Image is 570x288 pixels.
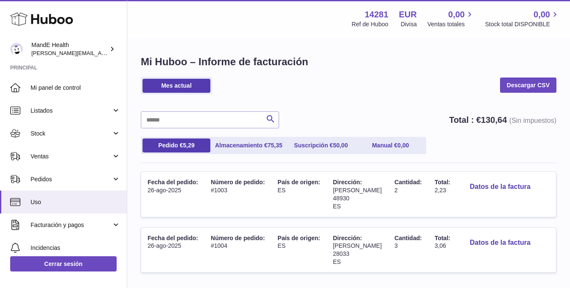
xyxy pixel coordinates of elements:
button: Datos de la factura [463,234,537,252]
span: [PERSON_NAME][EMAIL_ADDRESS][PERSON_NAME][DOMAIN_NAME] [31,50,215,56]
td: ES [271,172,327,217]
span: Cantidad: [394,235,422,241]
a: Manual €0,00 [357,138,425,152]
span: ES [333,203,341,210]
strong: Total : € [449,115,556,125]
span: Número de pedido: [211,179,265,186]
span: Facturación y pagos [31,221,112,229]
span: País de origen: [278,235,320,241]
span: 75,35 [268,142,282,149]
span: 50,00 [333,142,348,149]
td: #1004 [204,228,271,273]
a: 0,00 Ventas totales [427,9,475,28]
span: Dirección: [333,235,362,241]
div: MandE Health [31,41,108,57]
td: 26-ago-2025 [141,228,204,273]
span: [PERSON_NAME] [333,187,382,194]
span: 130,64 [481,115,507,125]
td: #1003 [204,172,271,217]
span: Mi panel de control [31,84,120,92]
h1: Mi Huboo – Informe de facturación [141,55,556,69]
span: Pedidos [31,175,112,183]
a: Almacenamiento €75,35 [212,138,285,152]
div: Divisa [401,20,417,28]
span: 5,29 [183,142,195,149]
span: Stock [31,130,112,138]
span: Ventas [31,152,112,161]
span: 0,00 [448,9,465,20]
a: Suscripción €50,00 [287,138,355,152]
button: Datos de la factura [463,178,537,196]
td: 26-ago-2025 [141,172,204,217]
span: ES [333,258,341,265]
span: Fecha del pedido: [148,179,198,186]
span: (Sin impuestos) [509,117,556,124]
span: 28033 [333,250,349,257]
span: 48930 [333,195,349,202]
span: 2,23 [435,187,446,194]
span: Ventas totales [427,20,475,28]
a: Descargar CSV [500,78,556,93]
span: Listados [31,107,112,115]
span: 0,00 [534,9,550,20]
strong: EUR [399,9,417,20]
span: Uso [31,198,120,206]
img: luis.mendieta@mandehealth.com [10,43,23,55]
td: ES [271,228,327,273]
span: Fecha del pedido: [148,235,198,241]
span: Total: [435,235,450,241]
span: 3,06 [435,242,446,249]
a: Mes actual [142,79,210,93]
a: Pedido €5,29 [142,138,210,152]
span: Incidencias [31,244,120,252]
span: Número de pedido: [211,235,265,241]
span: Total: [435,179,450,186]
span: País de origen: [278,179,320,186]
span: Stock total DISPONIBLE [485,20,560,28]
a: 0,00 Stock total DISPONIBLE [485,9,560,28]
span: Cantidad: [394,179,422,186]
td: 2 [388,172,428,217]
span: [PERSON_NAME] [333,242,382,249]
td: 3 [388,228,428,273]
span: Dirección: [333,179,362,186]
div: Ref de Huboo [352,20,388,28]
a: Cerrar sesión [10,256,117,271]
strong: 14281 [365,9,388,20]
span: 0,00 [397,142,409,149]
